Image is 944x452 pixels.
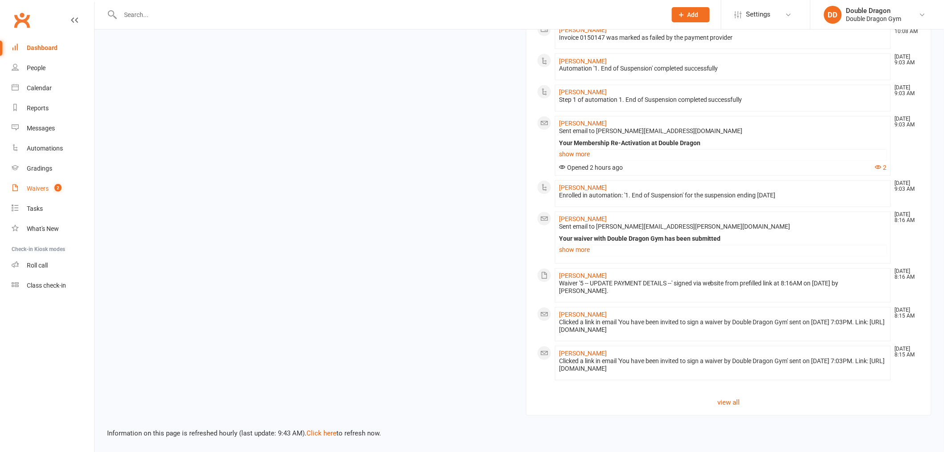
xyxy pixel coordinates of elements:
a: [PERSON_NAME] [559,311,607,318]
div: Tasks [27,205,43,212]
span: Opened 2 hours ago [559,164,623,172]
span: Settings [746,4,771,25]
a: [PERSON_NAME] [559,26,607,33]
div: Clicked a link in email 'You have been invited to sign a waiver by Double Dragon Gym' sent on [DA... [559,319,887,334]
time: [DATE] 9:03 AM [890,117,920,128]
a: show more [559,148,887,161]
div: Double Dragon [846,7,902,15]
time: [DATE] 8:15 AM [890,347,920,358]
span: Add [687,11,699,18]
time: [DATE] 8:16 AM [890,212,920,224]
time: [DATE] 8:16 AM [890,269,920,280]
div: Your Membership Re-Activation at Double Dragon [559,140,887,147]
a: [PERSON_NAME] [559,272,607,280]
a: [PERSON_NAME] [559,184,607,192]
time: [DATE] 8:15 AM [890,308,920,319]
button: 2 [875,164,887,172]
div: Enrolled in automation: '1. End of Suspension' for the suspension ending [DATE] [559,192,887,200]
div: Waiver '5 -- UPDATE PAYMENT DETAILS --' signed via website from prefilled link at 8:16AM on [DATE... [559,280,887,295]
div: Your waiver with Double Dragon Gym has been submitted [559,235,887,243]
a: [PERSON_NAME] [559,58,607,65]
a: Gradings [12,159,94,179]
div: Clicked a link in email 'You have been invited to sign a waiver by Double Dragon Gym' sent on [DA... [559,358,887,373]
a: Tasks [12,199,94,219]
a: Roll call [12,255,94,276]
a: Waivers 2 [12,179,94,199]
div: Step 1 of automation 1. End of Suspension completed successfully [559,96,887,104]
a: [PERSON_NAME] [559,350,607,357]
a: Clubworx [11,9,33,31]
div: Roll call [27,262,48,269]
a: [PERSON_NAME] [559,216,607,223]
a: view all [537,398,920,408]
a: What's New [12,219,94,239]
a: [PERSON_NAME] [559,89,607,96]
div: Dashboard [27,44,58,51]
input: Search... [118,8,660,21]
a: Calendar [12,78,94,98]
a: Automations [12,138,94,159]
button: Add [672,7,710,22]
div: What's New [27,225,59,232]
div: DD [824,6,842,24]
a: Messages [12,118,94,138]
a: show more [559,244,887,256]
span: Sent email to [PERSON_NAME][EMAIL_ADDRESS][DOMAIN_NAME] [559,128,743,135]
a: People [12,58,94,78]
a: Class kiosk mode [12,276,94,296]
div: Automation '1. End of Suspension' completed successfully [559,65,887,73]
div: People [27,64,46,71]
div: Double Dragon Gym [846,15,902,23]
a: Dashboard [12,38,94,58]
a: Click here [306,430,336,438]
div: Calendar [27,84,52,92]
div: Gradings [27,165,52,172]
time: [DATE] 9:03 AM [890,54,920,66]
div: Class check-in [27,282,66,289]
div: Invoice 0150147 was marked as failed by the payment provider [559,34,887,42]
span: Sent email to [PERSON_NAME][EMAIL_ADDRESS][PERSON_NAME][DOMAIN_NAME] [559,223,791,230]
div: Messages [27,125,55,132]
div: Automations [27,145,63,152]
span: 2 [54,184,62,192]
div: Waivers [27,185,49,192]
a: [PERSON_NAME] [559,120,607,127]
div: Reports [27,105,49,112]
a: Reports [12,98,94,118]
time: [DATE] 9:03 AM [890,181,920,193]
time: [DATE] 9:03 AM [890,85,920,97]
div: Information on this page is refreshed hourly (last update: 9:43 AM). to refresh now. [95,416,944,439]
